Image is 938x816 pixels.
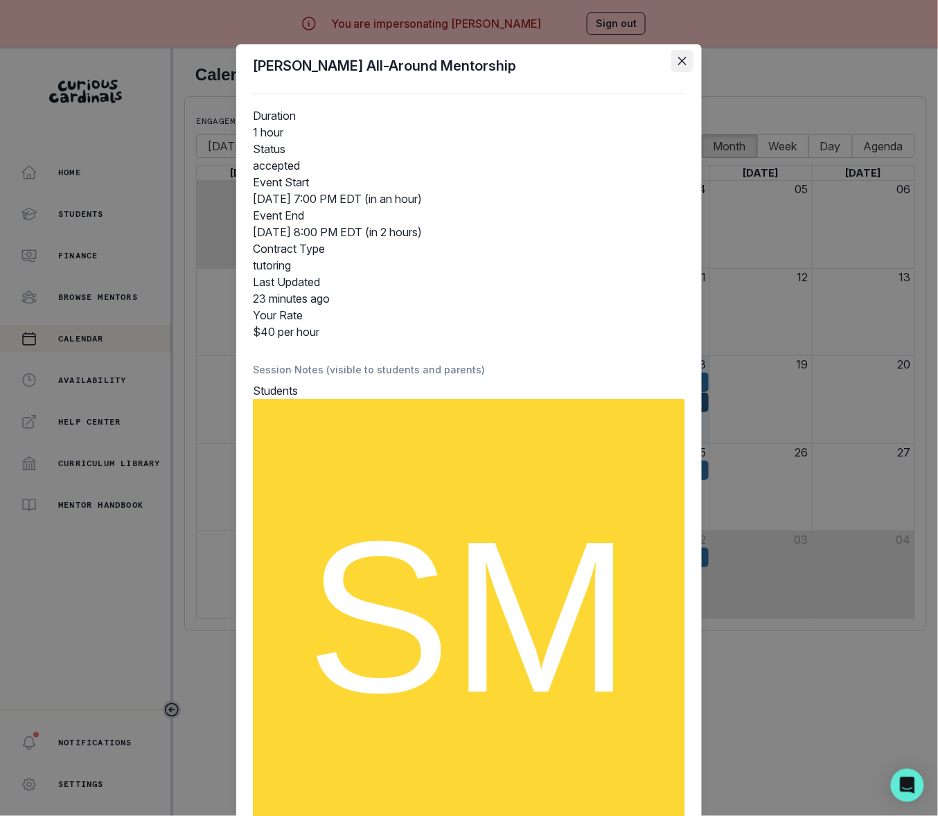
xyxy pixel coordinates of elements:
[253,240,685,257] dt: Contract Type
[253,124,685,141] dd: 1 hour
[253,174,685,190] dt: Event Start
[253,323,685,340] dd: $40 per hour
[253,107,685,124] dt: Duration
[253,257,685,274] dd: tutoring
[253,190,685,207] dd: [DATE] 7:00 PM EDT (in an hour)
[253,382,685,399] h2: Students
[891,769,924,802] div: Open Intercom Messenger
[253,274,685,290] dt: Last Updated
[253,157,685,174] dd: accepted
[236,44,702,87] header: [PERSON_NAME] All-Around Mentorship
[253,224,685,240] dd: [DATE] 8:00 PM EDT (in 2 hours)
[253,307,685,323] dt: Your Rate
[253,362,685,377] p: Session Notes (visible to students and parents)
[253,207,685,224] dt: Event End
[253,141,685,157] dt: Status
[253,290,685,307] dd: 23 minutes ago
[671,50,693,72] button: Close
